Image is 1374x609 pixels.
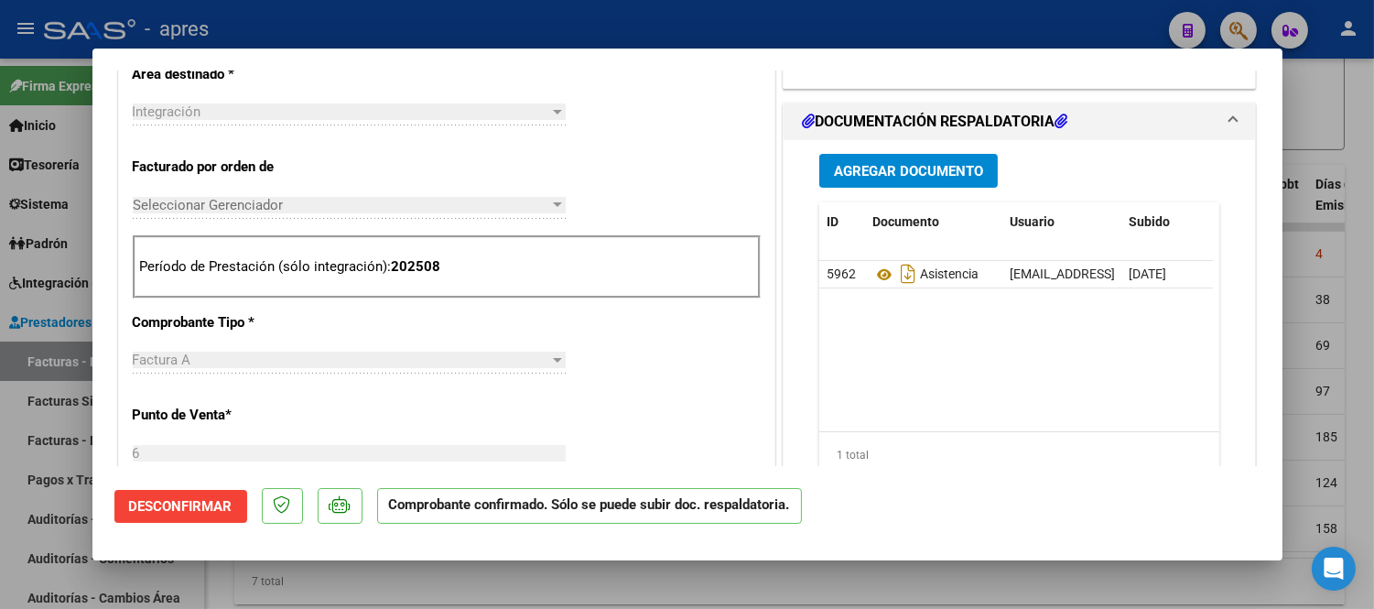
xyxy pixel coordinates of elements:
[133,312,321,333] p: Comprobante Tipo *
[133,157,321,178] p: Facturado por orden de
[133,197,549,213] span: Seleccionar Gerenciador
[784,103,1256,140] mat-expansion-panel-header: DOCUMENTACIÓN RESPALDATORIA
[827,266,856,281] span: 5962
[872,267,979,282] span: Asistencia
[872,214,939,229] span: Documento
[140,256,753,277] p: Período de Prestación (sólo integración):
[1129,266,1166,281] span: [DATE]
[392,258,441,275] strong: 202508
[133,405,321,426] p: Punto de Venta
[1002,202,1121,242] datatable-header-cell: Usuario
[819,154,998,188] button: Agregar Documento
[133,103,201,120] span: Integración
[133,64,321,85] p: Area destinado *
[802,111,1067,133] h1: DOCUMENTACIÓN RESPALDATORIA
[1129,214,1170,229] span: Subido
[819,202,865,242] datatable-header-cell: ID
[784,140,1256,520] div: DOCUMENTACIÓN RESPALDATORIA
[834,163,983,179] span: Agregar Documento
[114,490,247,523] button: Desconfirmar
[1010,214,1055,229] span: Usuario
[1312,547,1356,591] div: Open Intercom Messenger
[377,488,802,524] p: Comprobante confirmado. Sólo se puede subir doc. respaldatoria.
[1121,202,1213,242] datatable-header-cell: Subido
[129,498,233,515] span: Desconfirmar
[865,202,1002,242] datatable-header-cell: Documento
[133,352,191,368] span: Factura A
[896,259,920,288] i: Descargar documento
[827,214,838,229] span: ID
[819,432,1220,478] div: 1 total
